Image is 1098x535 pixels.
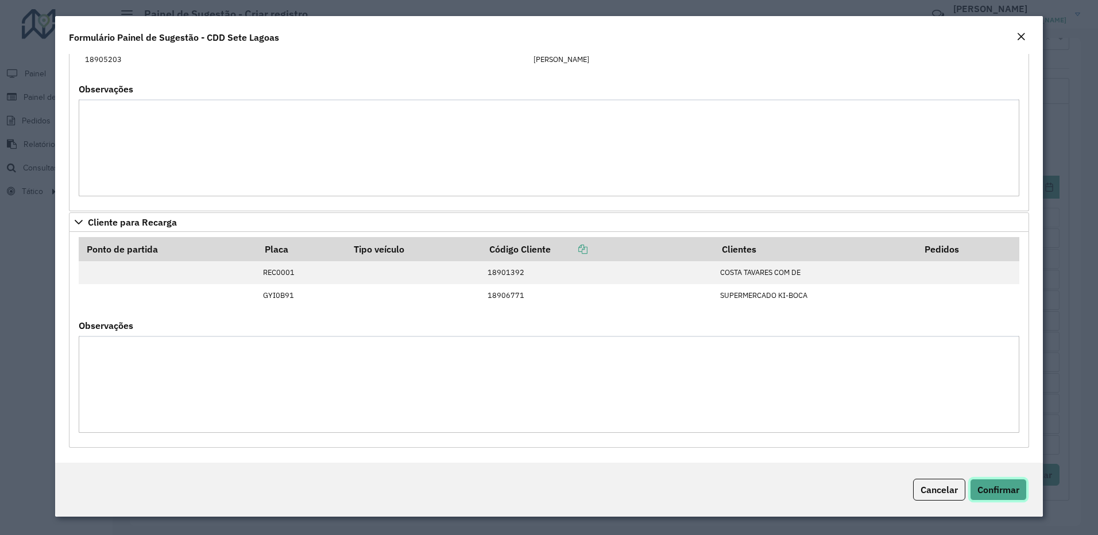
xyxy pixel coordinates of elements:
td: 18906771 [481,284,714,307]
th: Tipo veículo [346,237,481,261]
a: Cliente para Recarga [69,212,1030,232]
a: Copiar [551,243,587,255]
button: Close [1013,30,1029,45]
td: REC0001 [257,261,346,284]
td: SUPERMERCADO KI-BOCA [714,284,917,307]
em: Fechar [1016,32,1026,41]
td: 18901392 [481,261,714,284]
td: [PERSON_NAME] [527,48,1019,71]
span: Cliente para Recarga [88,218,177,227]
h4: Formulário Painel de Sugestão - CDD Sete Lagoas [69,30,279,44]
label: Observações [79,319,133,332]
td: 18905203 [79,48,527,71]
th: Ponto de partida [79,237,257,261]
th: Código Cliente [481,237,714,261]
label: Observações [79,82,133,96]
span: Confirmar [977,484,1019,495]
button: Confirmar [970,479,1027,501]
td: COSTA TAVARES COM DE [714,261,917,284]
td: GYI0B91 [257,284,346,307]
th: Pedidos [917,237,1019,261]
th: Clientes [714,237,917,261]
span: Cancelar [921,484,958,495]
div: Cliente para Recarga [69,232,1030,448]
button: Cancelar [913,479,965,501]
th: Placa [257,237,346,261]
